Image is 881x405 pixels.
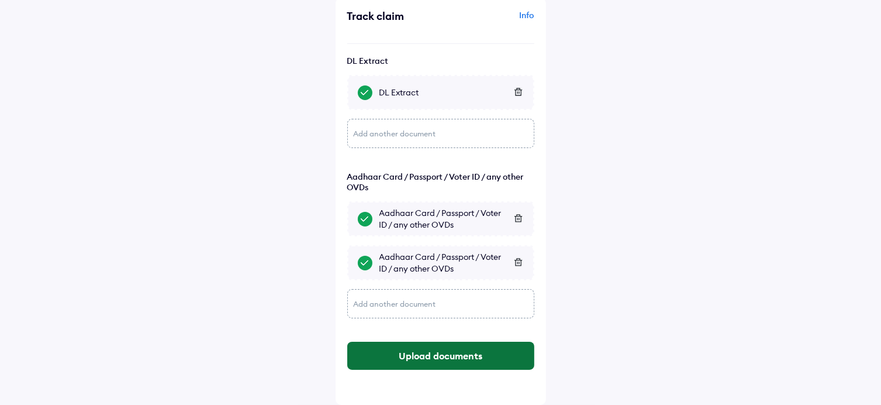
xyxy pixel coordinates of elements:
[379,207,524,231] div: Aadhaar Card / Passport / Voter ID / any other OVDs
[347,56,534,66] div: DL Extract
[347,289,534,318] div: Add another document
[347,9,438,23] div: Track claim
[347,171,534,193] div: Aadhaar Card / Passport / Voter ID / any other OVDs
[444,9,534,32] div: Info
[347,342,534,370] button: Upload documents
[379,87,524,98] div: DL Extract
[347,119,534,148] div: Add another document
[379,251,524,274] div: Aadhaar Card / Passport / Voter ID / any other OVDs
